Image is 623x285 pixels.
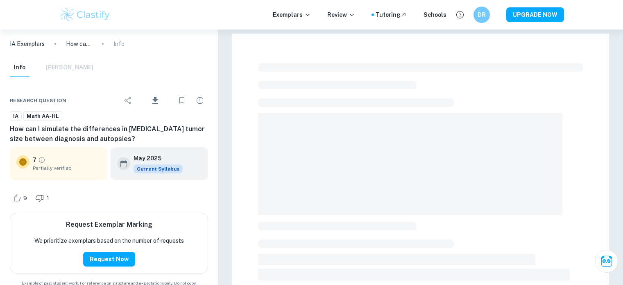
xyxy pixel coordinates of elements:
[59,7,111,23] img: Clastify logo
[33,155,36,164] p: 7
[477,10,486,19] h6: DR
[34,236,184,245] p: We prioritize exemplars based on the number of requests
[595,250,618,273] button: Ask Clai
[192,92,208,109] div: Report issue
[138,90,172,111] div: Download
[10,59,29,77] button: Info
[83,252,135,267] button: Request Now
[33,164,101,172] span: Partially verified
[10,97,66,104] span: Research question
[23,111,62,121] a: Math AA-HL
[113,39,125,48] p: Info
[273,10,311,19] p: Exemplars
[42,194,54,203] span: 1
[134,164,183,173] span: Current Syllabus
[327,10,355,19] p: Review
[10,39,45,48] a: IA Exemplars
[120,92,136,109] div: Share
[424,10,446,19] a: Schools
[19,194,32,203] span: 9
[174,92,190,109] div: Bookmark
[10,192,32,205] div: Like
[453,8,467,22] button: Help and Feedback
[506,7,564,22] button: UPGRADE NOW
[38,156,45,164] a: Grade partially verified
[66,39,92,48] p: How can I simulate the differences in [MEDICAL_DATA] tumor size between diagnosis and autopsies?
[10,124,208,144] h6: How can I simulate the differences in [MEDICAL_DATA] tumor size between diagnosis and autopsies?
[24,112,62,121] span: Math AA-HL
[10,112,21,121] span: IA
[134,164,183,173] div: This exemplar is based on the current syllabus. Feel free to refer to it for inspiration/ideas wh...
[134,154,176,163] h6: May 2025
[66,220,152,230] h6: Request Exemplar Marking
[473,7,490,23] button: DR
[33,192,54,205] div: Dislike
[10,111,22,121] a: IA
[376,10,407,19] a: Tutoring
